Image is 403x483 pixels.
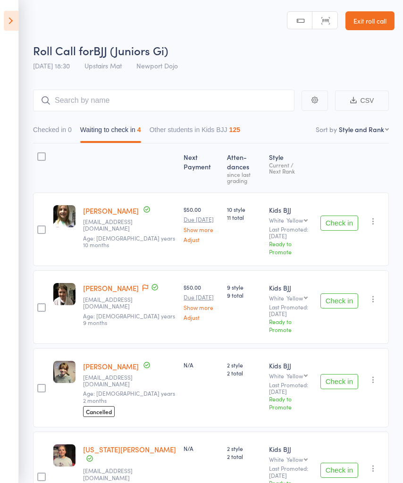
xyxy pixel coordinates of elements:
[68,126,72,133] div: 0
[83,296,144,310] small: Alexlpotter@bigpond.com
[184,314,219,320] a: Adjust
[33,90,294,111] input: Search by name
[269,205,313,215] div: Kids BJJ
[320,216,358,231] button: Check in
[227,444,261,452] span: 2 style
[83,283,139,293] a: [PERSON_NAME]
[335,91,389,111] button: CSV
[184,216,219,223] small: Due [DATE]
[269,162,313,174] div: Current / Next Rank
[320,293,358,308] button: Check in
[53,361,76,383] img: image1753778514.png
[269,304,313,317] small: Last Promoted: [DATE]
[229,126,240,133] div: 125
[227,171,261,183] div: since last grading
[53,283,76,305] img: image1751358624.png
[269,361,313,370] div: Kids BJJ
[269,456,313,462] div: White
[269,395,313,411] div: Ready to Promote
[184,236,219,242] a: Adjust
[269,382,313,395] small: Last Promoted: [DATE]
[320,374,358,389] button: Check in
[83,374,144,388] small: mirandacocks@yahoo.com.au
[227,291,261,299] span: 9 total
[93,42,168,58] span: BJJ (Juniors Gi)
[184,283,219,320] div: $50.00
[269,317,313,333] div: Ready to Promote
[286,217,303,223] div: Yellow
[33,121,72,143] button: Checked in0
[184,304,219,310] a: Show more
[184,444,219,452] div: N/A
[83,206,139,216] a: [PERSON_NAME]
[83,312,175,326] span: Age: [DEMOGRAPHIC_DATA] years 9 months
[227,205,261,213] span: 10 style
[80,121,141,143] button: Waiting to check in4
[83,361,139,371] a: [PERSON_NAME]
[53,444,76,466] img: image1753778506.png
[136,61,178,70] span: Newport Dojo
[137,126,141,133] div: 4
[286,373,303,379] div: Yellow
[83,467,144,481] small: claire.richo@gmail.com
[339,125,384,134] div: Style and Rank
[84,61,122,70] span: Upstairs Mat
[227,452,261,460] span: 2 total
[53,205,76,227] img: image1751358614.png
[269,373,313,379] div: White
[286,456,303,462] div: Yellow
[33,42,93,58] span: Roll Call for
[83,389,175,404] span: Age: [DEMOGRAPHIC_DATA] years 2 months
[150,121,240,143] button: Other students in Kids BJJ125
[223,148,265,188] div: Atten­dances
[265,148,317,188] div: Style
[184,294,219,300] small: Due [DATE]
[269,240,313,256] div: Ready to Promote
[269,444,313,454] div: Kids BJJ
[33,61,70,70] span: [DATE] 18:30
[184,226,219,233] a: Show more
[227,369,261,377] span: 2 total
[83,218,144,232] small: Rhysthomas@tutanota.com
[345,11,395,30] a: Exit roll call
[180,148,223,188] div: Next Payment
[184,205,219,242] div: $50.00
[227,283,261,291] span: 9 style
[184,361,219,369] div: N/A
[227,361,261,369] span: 2 style
[269,226,313,240] small: Last Promoted: [DATE]
[269,283,313,292] div: Kids BJJ
[316,125,337,134] label: Sort by
[227,213,261,221] span: 11 total
[286,295,303,301] div: Yellow
[83,406,115,417] span: Cancelled
[269,217,313,223] div: White
[83,444,176,454] a: [US_STATE][PERSON_NAME]
[320,463,358,478] button: Check in
[83,234,175,249] span: Age: [DEMOGRAPHIC_DATA] years 10 months
[269,295,313,301] div: White
[269,465,313,479] small: Last Promoted: [DATE]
